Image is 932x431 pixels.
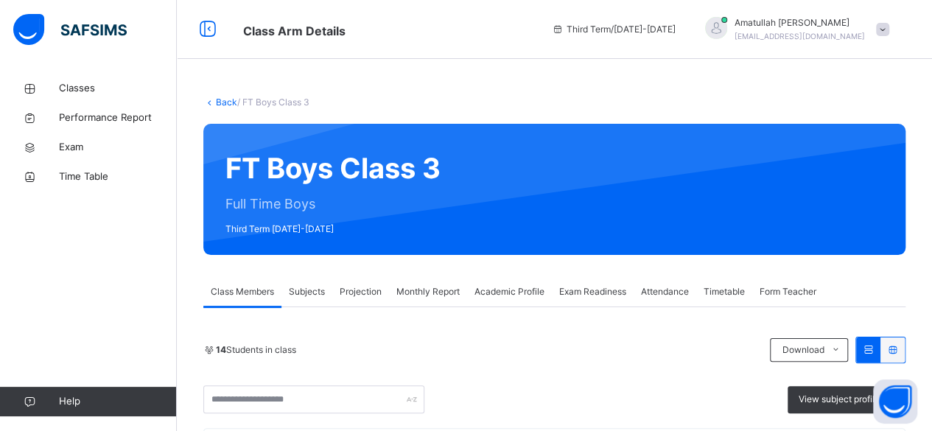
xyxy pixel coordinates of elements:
b: 14 [216,344,226,355]
span: Download [782,343,824,357]
span: Class Members [211,285,274,298]
a: Back [216,97,237,108]
span: Third Term [DATE]-[DATE] [225,222,441,236]
span: Projection [340,285,382,298]
span: / FT Boys Class 3 [237,97,309,108]
span: Monthly Report [396,285,460,298]
span: Subjects [289,285,325,298]
span: Classes [59,81,177,96]
img: safsims [13,14,127,45]
span: Attendance [641,285,689,298]
span: [EMAIL_ADDRESS][DOMAIN_NAME] [735,32,865,41]
span: Exam [59,140,177,155]
span: session/term information [552,23,676,36]
span: Timetable [704,285,745,298]
span: Time Table [59,169,177,184]
span: Amatullah [PERSON_NAME] [735,16,865,29]
span: Academic Profile [474,285,544,298]
button: Open asap [873,379,917,424]
span: Students in class [216,343,296,357]
span: Help [59,394,176,409]
div: AmatullahAhmed [690,16,897,43]
span: Class Arm Details [243,24,346,38]
span: View subject profile [799,393,880,406]
span: Performance Report [59,111,177,125]
span: Exam Readiness [559,285,626,298]
span: Form Teacher [760,285,816,298]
